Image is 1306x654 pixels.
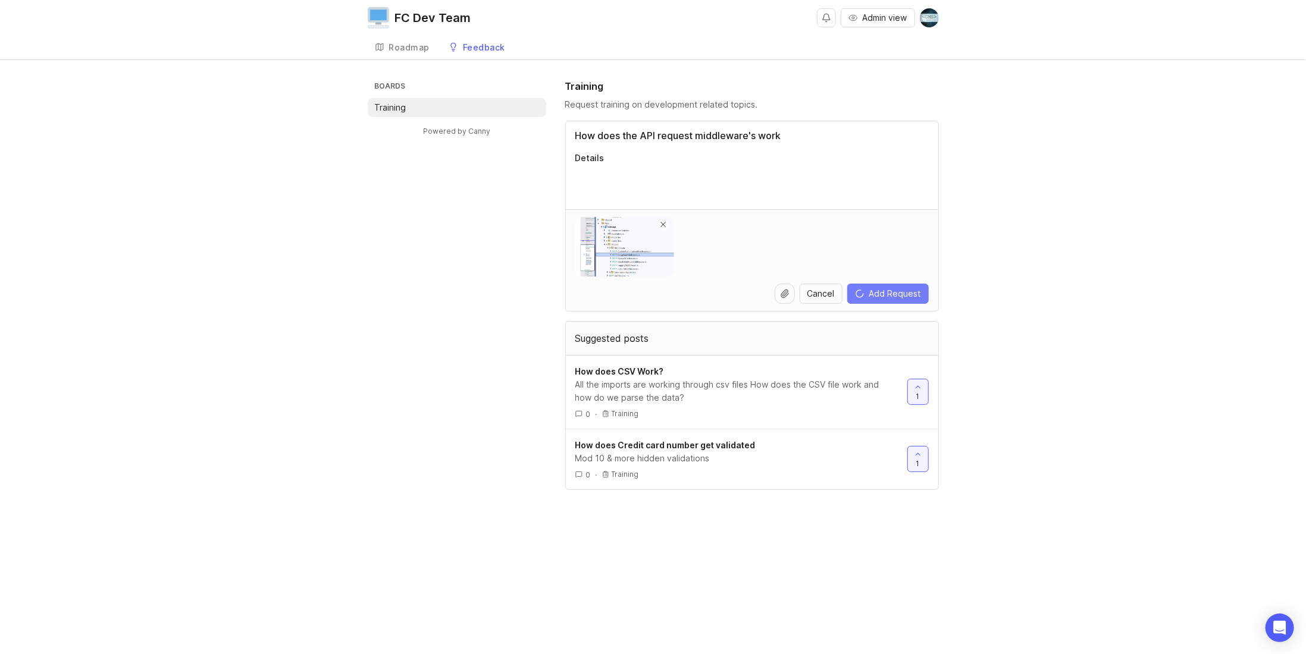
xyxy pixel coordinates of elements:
span: How does CSV Work? [575,366,664,376]
a: How does CSV Work?All the imports are working through csv files How does the CSV file work and ho... [575,365,907,419]
div: Open Intercom Messenger [1266,614,1294,642]
a: Roadmap [368,36,437,60]
div: All the imports are working through csv files How does the CSV file work and how do we parse the ... [575,378,898,404]
p: Details [575,152,929,164]
span: 1 [916,458,920,469]
div: Request training on development related topics. [565,98,939,111]
button: Admin view [841,8,915,27]
div: Mod 10 & more hidden validations [575,452,898,465]
p: Training [612,409,639,419]
span: Admin view [863,12,907,24]
h1: Training [565,79,604,93]
h3: Boards [372,79,546,96]
a: How does Credit card number get validatedMod 10 & more hidden validations0·Training [575,439,907,480]
div: FC Dev Team [395,12,471,24]
div: · [596,409,597,419]
span: Add Request [869,288,921,300]
input: Title [575,128,929,143]
img: CM Stern [920,8,939,27]
span: 0 [586,470,591,480]
span: Cancel [807,288,835,300]
button: Add Request [847,284,929,304]
p: Training [375,102,406,114]
span: How does Credit card number get validated [575,440,756,450]
textarea: Details [575,169,929,193]
span: 1 [916,391,920,401]
div: Roadmap [389,43,430,52]
button: 1 [907,379,929,405]
button: Cancel [800,284,843,304]
div: Feedback [463,43,505,52]
p: Training [612,470,639,479]
button: 1 [907,446,929,472]
img: https://canny-assets.io/images/b8b72680674e30b9534f3d892a2410b0.png [575,217,674,276]
div: Suggested posts [566,322,938,355]
a: Powered by Canny [421,124,492,138]
a: Feedback [441,36,512,60]
img: FC Dev Team logo [368,7,389,29]
div: · [596,470,597,480]
a: Training [368,98,546,117]
button: Notifications [817,8,836,27]
span: 0 [586,409,591,419]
